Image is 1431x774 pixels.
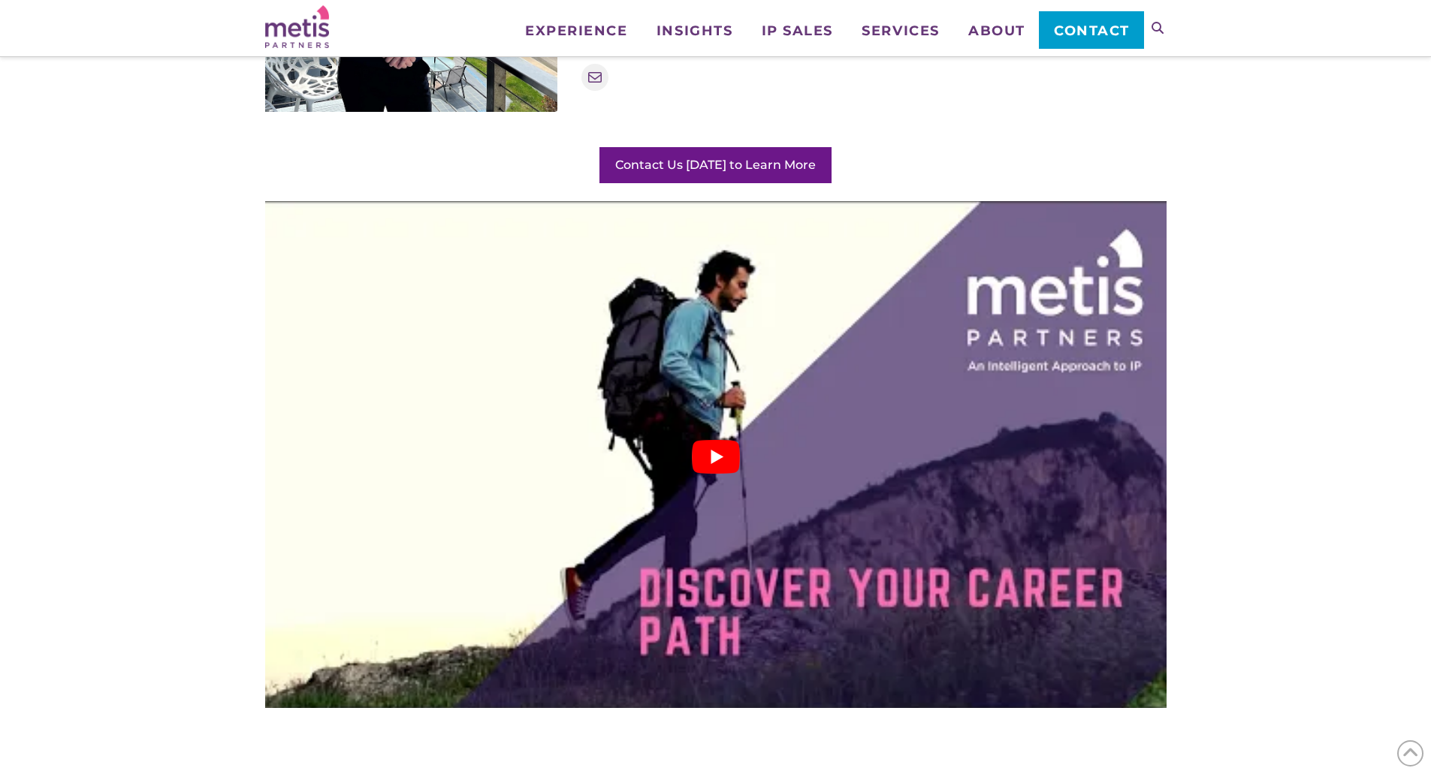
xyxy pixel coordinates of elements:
a: Contact Us [DATE] to Learn More [599,147,832,183]
img: Metis Partners [265,5,329,48]
span: IP Sales [762,24,833,38]
span: Contact [1054,24,1130,38]
span: Services [862,24,939,38]
span: Back to Top [1397,740,1423,766]
a: Contact [1039,11,1143,49]
span: Insights [657,24,732,38]
button: Play Youtube video [265,203,1167,710]
span: Experience [525,24,627,38]
span: About [968,24,1025,38]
